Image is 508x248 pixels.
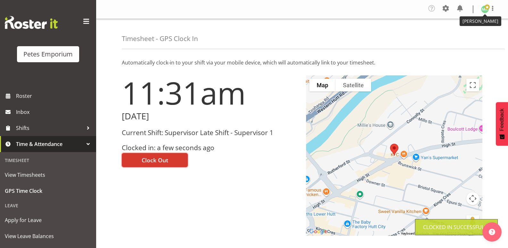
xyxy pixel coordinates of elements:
[142,156,168,164] span: Clock Out
[466,79,479,91] button: Toggle fullscreen view
[16,91,93,101] span: Roster
[2,154,95,167] div: Timesheet
[308,227,329,236] img: Google
[122,129,298,136] h3: Current Shift: Supervisor Late Shift - Supervisor 1
[122,59,482,66] p: Automatically clock-in to your shift via your mobile device, which will automatically link to you...
[2,199,95,212] div: Leave
[16,123,83,133] span: Shifts
[122,111,298,121] h2: [DATE]
[2,167,95,183] a: View Timesheets
[16,107,93,117] span: Inbox
[5,170,91,180] span: View Timesheets
[5,215,91,225] span: Apply for Leave
[489,229,495,235] img: help-xxl-2.png
[336,79,371,91] button: Show satellite imagery
[308,227,329,236] a: Open this area in Google Maps (opens a new window)
[423,223,490,231] div: Clocked in Successfully
[309,79,336,91] button: Show street map
[466,215,479,228] button: Drag Pegman onto the map to open Street View
[401,231,429,236] button: Keyboard shortcuts
[2,228,95,244] a: View Leave Balances
[5,231,91,241] span: View Leave Balances
[5,16,58,29] img: Rosterit website logo
[16,139,83,149] span: Time & Attendance
[2,212,95,228] a: Apply for Leave
[466,192,479,205] button: Map camera controls
[122,75,298,110] h1: 11:31am
[23,49,73,59] div: Petes Emporium
[5,186,91,196] span: GPS Time Clock
[499,108,505,131] span: Feedback
[122,144,298,151] h3: Clocked in: a few seconds ago
[2,183,95,199] a: GPS Time Clock
[481,5,489,13] img: melanie-richardson713.jpg
[122,153,188,167] button: Clock Out
[496,102,508,146] button: Feedback - Show survey
[122,35,198,42] h4: Timesheet - GPS Clock In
